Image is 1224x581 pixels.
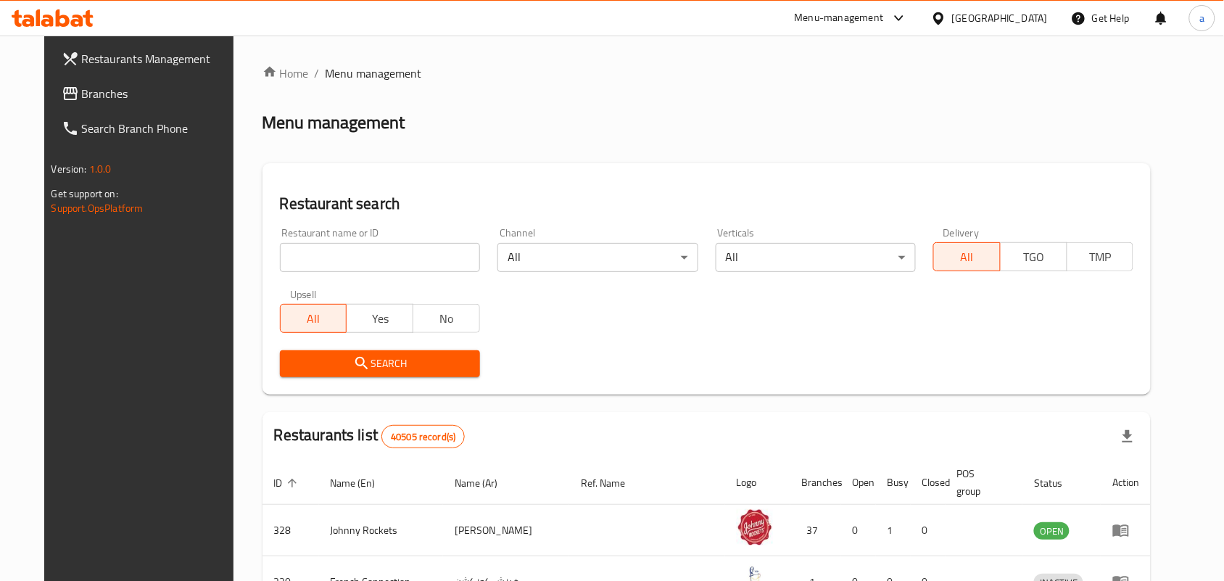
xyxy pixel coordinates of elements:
[911,505,946,556] td: 0
[1006,247,1062,268] span: TGO
[280,350,480,377] button: Search
[790,505,841,556] td: 37
[497,243,698,272] div: All
[331,474,394,492] span: Name (En)
[1034,522,1070,540] div: OPEN
[346,304,413,333] button: Yes
[841,461,876,505] th: Open
[262,65,1151,82] nav: breadcrumb
[262,505,319,556] td: 328
[795,9,884,27] div: Menu-management
[315,65,320,82] li: /
[957,465,1006,500] span: POS group
[1073,247,1128,268] span: TMP
[1199,10,1204,26] span: a
[940,247,995,268] span: All
[51,160,87,178] span: Version:
[790,461,841,505] th: Branches
[952,10,1048,26] div: [GEOGRAPHIC_DATA]
[82,85,237,102] span: Branches
[419,308,474,329] span: No
[381,425,465,448] div: Total records count
[280,243,480,272] input: Search for restaurant name or ID..
[274,474,302,492] span: ID
[943,228,980,238] label: Delivery
[280,304,347,333] button: All
[51,199,144,218] a: Support.OpsPlatform
[51,184,118,203] span: Get support on:
[382,430,464,444] span: 40505 record(s)
[876,461,911,505] th: Busy
[737,509,773,545] img: Johnny Rockets
[82,120,237,137] span: Search Branch Phone
[262,111,405,134] h2: Menu management
[286,308,342,329] span: All
[933,242,1001,271] button: All
[352,308,408,329] span: Yes
[1034,523,1070,540] span: OPEN
[82,50,237,67] span: Restaurants Management
[50,41,249,76] a: Restaurants Management
[455,474,516,492] span: Name (Ar)
[1101,461,1151,505] th: Action
[725,461,790,505] th: Logo
[319,505,444,556] td: Johnny Rockets
[876,505,911,556] td: 1
[1110,419,1145,454] div: Export file
[50,111,249,146] a: Search Branch Phone
[1000,242,1067,271] button: TGO
[280,193,1134,215] h2: Restaurant search
[291,355,468,373] span: Search
[443,505,569,556] td: [PERSON_NAME]
[50,76,249,111] a: Branches
[911,461,946,505] th: Closed
[581,474,644,492] span: Ref. Name
[290,289,317,300] label: Upsell
[262,65,309,82] a: Home
[326,65,422,82] span: Menu management
[1034,474,1081,492] span: Status
[841,505,876,556] td: 0
[274,424,466,448] h2: Restaurants list
[1067,242,1134,271] button: TMP
[1112,522,1139,539] div: Menu
[89,160,112,178] span: 1.0.0
[413,304,480,333] button: No
[716,243,916,272] div: All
